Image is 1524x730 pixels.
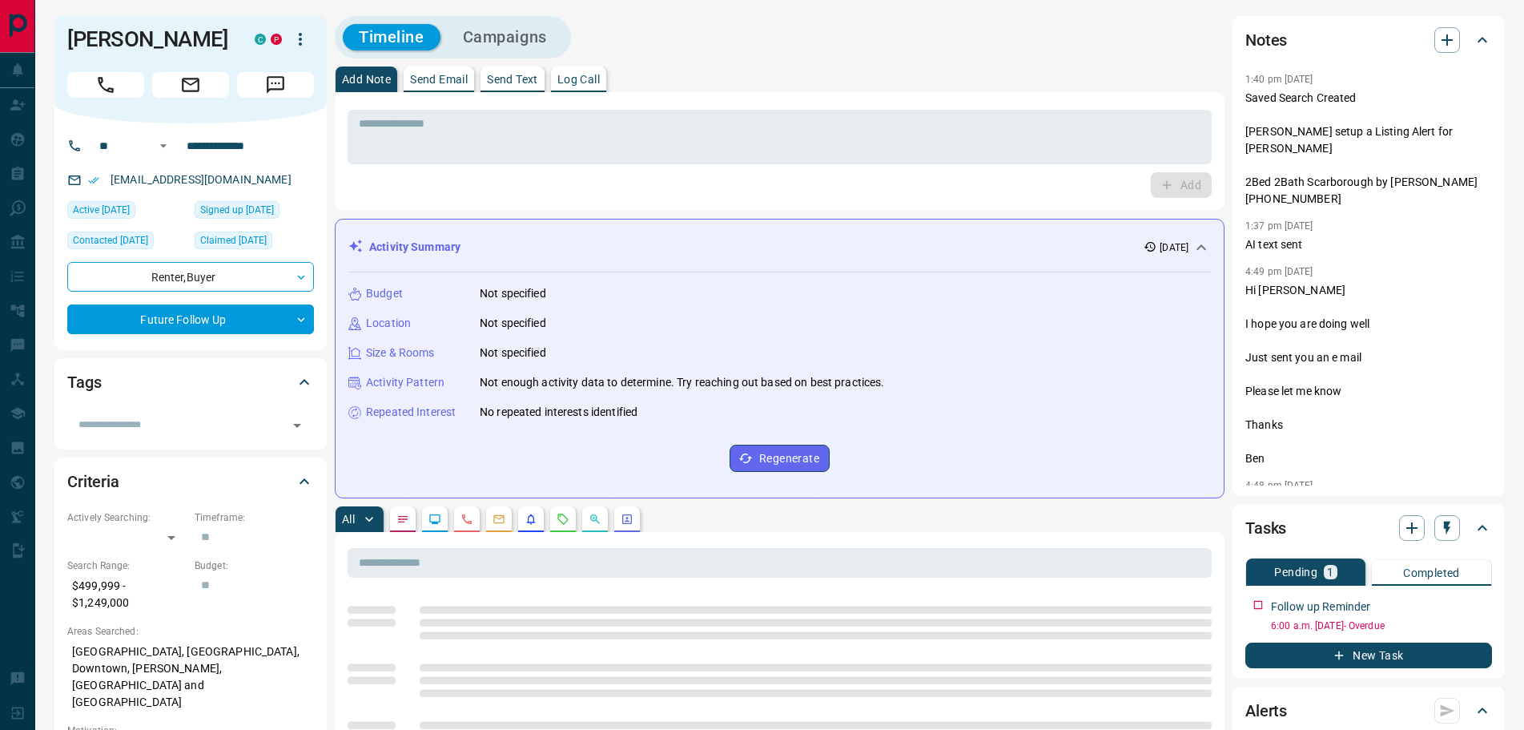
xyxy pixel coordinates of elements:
p: Follow up Reminder [1271,599,1370,615]
div: Tags [67,363,314,401]
h2: Criteria [67,469,119,494]
button: Open [154,136,173,155]
button: Campaigns [447,24,563,50]
div: Future Follow Up [67,305,314,334]
h2: Tags [67,369,101,395]
p: Not specified [480,315,546,332]
a: [EMAIL_ADDRESS][DOMAIN_NAME] [111,173,292,186]
span: Active [DATE] [73,202,130,218]
p: Hi [PERSON_NAME] I hope you are doing well Just sent you an e mail Please let me know Thanks Ben [1245,282,1492,467]
div: Activity Summary[DATE] [348,232,1211,262]
div: Renter , Buyer [67,262,314,292]
h2: Notes [1245,27,1287,53]
p: Not specified [480,285,546,302]
div: Tue Jun 16 2020 [195,201,314,224]
p: Activity Summary [369,239,460,256]
p: Budget: [195,559,314,573]
svg: Lead Browsing Activity [428,513,441,526]
div: Alerts [1245,692,1492,730]
svg: Emails [493,513,505,526]
p: 1:37 pm [DATE] [1245,220,1313,232]
svg: Notes [396,513,409,526]
p: 1 [1327,567,1333,578]
p: $499,999 - $1,249,000 [67,573,187,616]
p: Size & Rooms [366,345,435,361]
span: Signed up [DATE] [200,202,274,218]
div: Fri Aug 29 2025 [67,232,187,254]
p: Search Range: [67,559,187,573]
span: Email [152,72,229,98]
svg: Calls [460,513,473,526]
p: Log Call [557,74,600,85]
svg: Opportunities [589,513,601,526]
div: Tasks [1245,509,1492,547]
svg: Listing Alerts [525,513,537,526]
p: Add Note [342,74,391,85]
div: Wed Jan 18 2023 [195,232,314,254]
span: Message [237,72,314,98]
button: New Task [1245,643,1492,668]
svg: Agent Actions [621,513,633,526]
button: Regenerate [730,445,830,472]
p: [GEOGRAPHIC_DATA], [GEOGRAPHIC_DATA], Downtown, [PERSON_NAME], [GEOGRAPHIC_DATA] and [GEOGRAPHIC_... [67,639,314,716]
p: Areas Searched: [67,624,314,639]
p: Location [366,315,411,332]
h2: Tasks [1245,515,1286,541]
div: condos.ca [255,34,266,45]
p: Send Text [487,74,538,85]
p: Completed [1403,567,1460,579]
h1: [PERSON_NAME] [67,26,231,52]
p: Activity Pattern [366,374,444,391]
span: Call [67,72,144,98]
p: Send Email [410,74,468,85]
svg: Requests [557,513,569,526]
div: property.ca [271,34,282,45]
p: All [342,514,355,525]
button: Timeline [343,24,440,50]
div: Criteria [67,462,314,501]
p: Saved Search Created [PERSON_NAME] setup a Listing Alert for [PERSON_NAME] 2Bed 2Bath Scarborough... [1245,90,1492,208]
h2: Alerts [1245,698,1287,724]
p: Not specified [480,345,546,361]
span: Claimed [DATE] [200,232,267,248]
p: Budget [366,285,403,302]
p: Timeframe: [195,510,314,525]
svg: Email Verified [88,175,99,186]
div: Thu Aug 28 2025 [67,201,187,224]
p: Not enough activity data to determine. Try reaching out based on best practices. [480,374,885,391]
p: 4:49 pm [DATE] [1245,266,1313,277]
p: Pending [1274,567,1317,578]
button: Open [286,414,308,437]
p: AI text sent [1245,236,1492,253]
p: 1:40 pm [DATE] [1245,74,1313,85]
p: No repeated interests identified [480,404,637,421]
div: Notes [1245,21,1492,59]
p: Actively Searching: [67,510,187,525]
p: 6:00 a.m. [DATE] - Overdue [1271,619,1492,633]
span: Contacted [DATE] [73,232,148,248]
p: Repeated Interest [366,404,456,421]
p: 4:48 pm [DATE] [1245,480,1313,491]
p: [DATE] [1160,240,1188,255]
